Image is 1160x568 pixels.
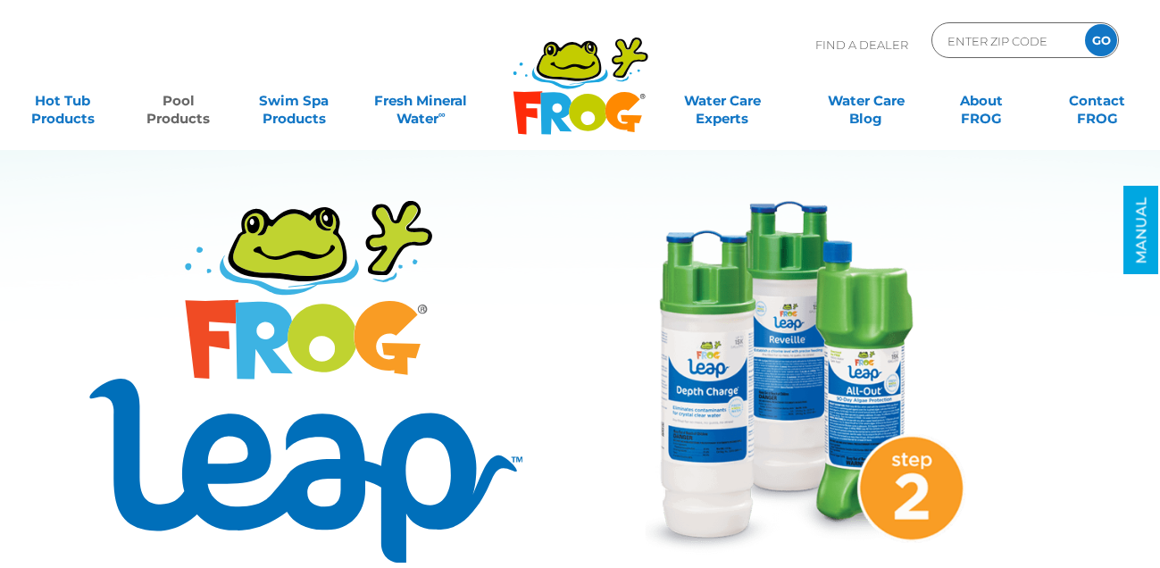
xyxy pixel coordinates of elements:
[18,83,108,119] a: Hot TubProducts
[1052,83,1142,119] a: ContactFROG
[1085,24,1117,56] input: GO
[937,83,1027,119] a: AboutFROG
[821,83,911,119] a: Water CareBlog
[249,83,339,119] a: Swim SpaProducts
[365,83,478,119] a: Fresh MineralWater∞
[134,83,224,119] a: PoolProducts
[946,28,1066,54] input: Zip Code Form
[815,22,908,67] p: Find A Dealer
[89,201,522,563] img: Product Logo
[1124,187,1159,275] a: MANUAL
[649,83,796,119] a: Water CareExperts
[438,108,446,121] sup: ∞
